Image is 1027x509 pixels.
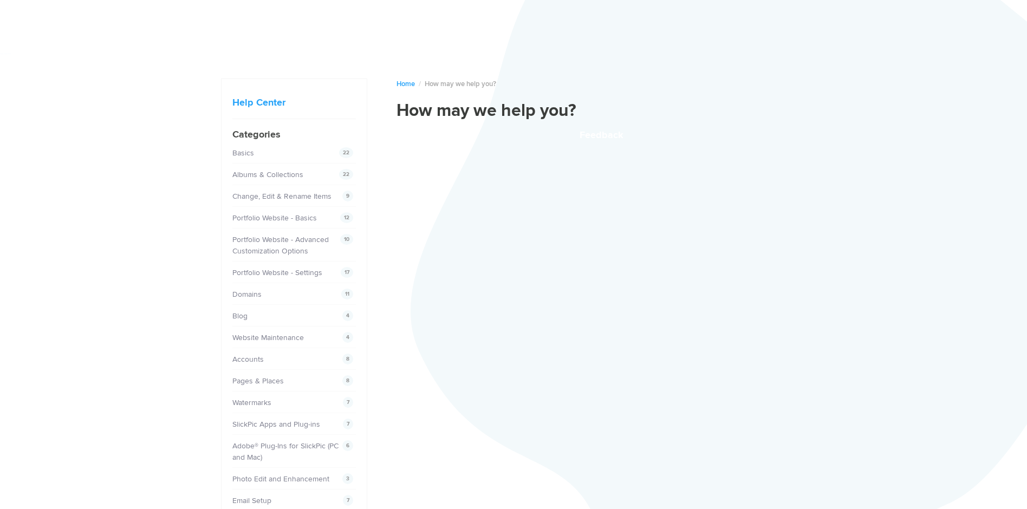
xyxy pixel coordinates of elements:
[232,290,262,299] a: Domains
[396,80,415,88] a: Home
[342,191,353,201] span: 9
[342,440,353,451] span: 6
[340,234,353,245] span: 10
[396,100,806,122] h1: How may we help you?
[342,473,353,484] span: 3
[419,80,421,88] span: /
[232,355,264,364] a: Accounts
[232,127,356,142] h4: Categories
[341,267,353,278] span: 17
[342,354,353,364] span: 8
[339,169,353,180] span: 22
[341,289,353,299] span: 11
[232,235,329,256] a: Portfolio Website - Advanced Customization Options
[232,268,322,277] a: Portfolio Website - Settings
[232,213,317,223] a: Portfolio Website - Basics
[343,397,353,408] span: 7
[232,474,329,484] a: Photo Edit and Enhancement
[232,420,320,429] a: SlickPic Apps and Plug-ins
[232,441,339,462] a: Adobe® Plug-Ins for SlickPic (PC and Mac)
[343,419,353,429] span: 7
[232,192,331,201] a: Change, Edit & Rename Items
[232,333,304,342] a: Website Maintenance
[232,398,271,407] a: Watermarks
[342,310,353,321] span: 4
[342,375,353,386] span: 8
[232,496,271,505] a: Email Setup
[232,148,254,158] a: Basics
[232,96,285,108] a: Help Center
[232,311,248,321] a: Blog
[343,495,353,506] span: 7
[342,332,353,343] span: 4
[396,130,806,139] button: Feedback
[425,80,496,88] span: How may we help you?
[340,212,353,223] span: 12
[232,376,284,386] a: Pages & Places
[339,147,353,158] span: 22
[232,170,303,179] a: Albums & Collections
